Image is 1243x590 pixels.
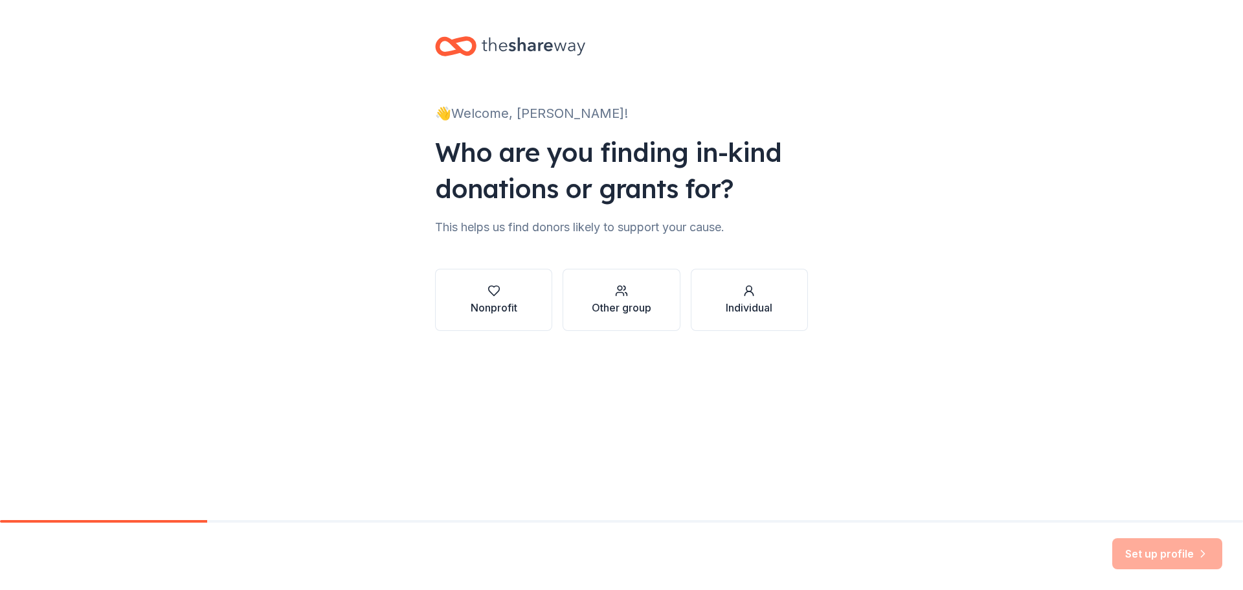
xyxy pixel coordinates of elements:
div: This helps us find donors likely to support your cause. [435,217,808,238]
button: Other group [563,269,680,331]
button: Individual [691,269,808,331]
div: Individual [726,300,772,315]
div: Nonprofit [471,300,517,315]
button: Nonprofit [435,269,552,331]
div: Who are you finding in-kind donations or grants for? [435,134,808,207]
div: 👋 Welcome, [PERSON_NAME]! [435,103,808,124]
div: Other group [592,300,651,315]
